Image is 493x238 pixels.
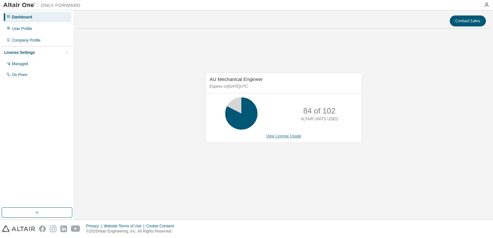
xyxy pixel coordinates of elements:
div: User Profile [12,26,32,31]
img: youtube.svg [71,225,80,232]
div: Managed [12,61,28,66]
a: View License Usage [266,134,301,138]
div: Privacy [86,223,104,229]
img: Altair One [3,2,84,8]
img: facebook.svg [39,225,46,232]
div: Cookie Consent [146,223,177,229]
div: Company Profile [12,38,41,43]
div: License Settings [4,50,35,55]
div: On Prem [12,72,27,77]
p: ALTAIR UNITS USED [301,116,338,122]
p: 84 of 102 [303,105,336,116]
p: Expires on [DATE] UTC [210,84,356,89]
img: altair_logo.svg [2,225,35,232]
button: Contact Sales [450,15,486,26]
p: © 2025 Altair Engineering, Inc. All Rights Reserved. [86,229,178,234]
div: Website Terms of Use [104,223,146,229]
div: Dashboard [12,15,32,20]
img: linkedin.svg [60,225,67,232]
span: AU Mechanical Engineer [210,76,263,82]
img: instagram.svg [50,225,56,232]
